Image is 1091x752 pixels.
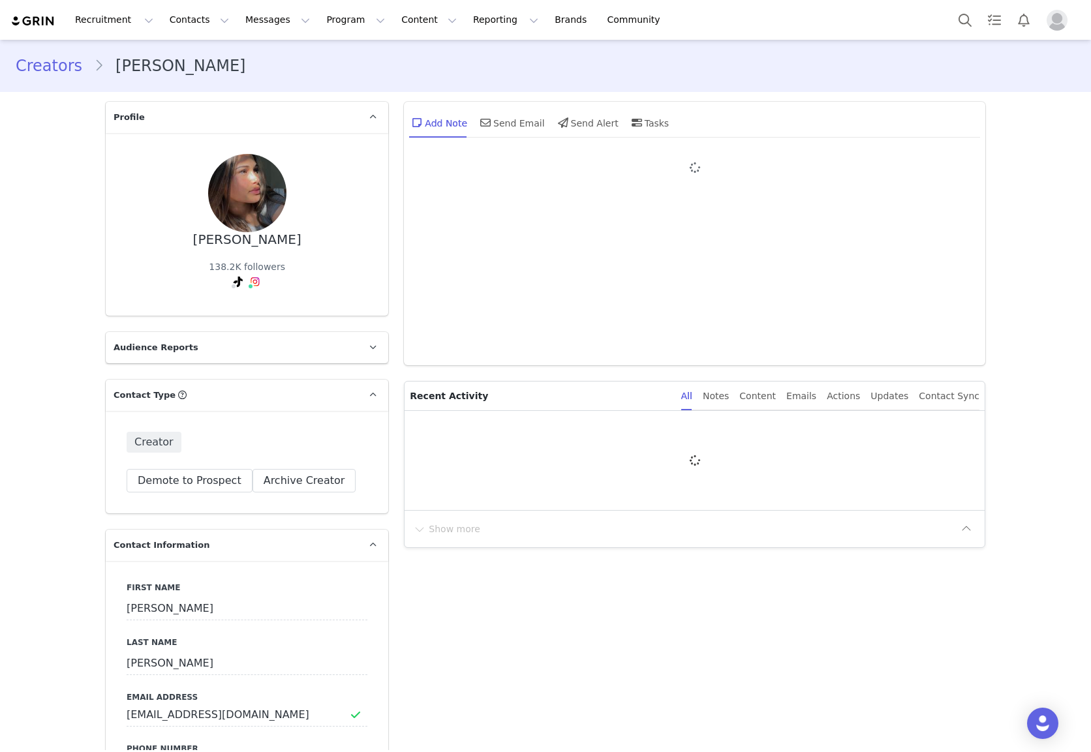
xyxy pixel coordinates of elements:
a: Tasks [980,5,1009,35]
div: Tasks [629,107,669,138]
button: Messages [238,5,318,35]
span: Profile [114,111,145,124]
div: Notes [703,382,729,411]
div: Open Intercom Messenger [1027,708,1058,739]
img: grin logo [10,15,56,27]
button: Archive Creator [253,469,356,492]
div: Add Note [409,107,467,138]
button: Program [318,5,393,35]
button: Reporting [465,5,546,35]
div: [PERSON_NAME] [193,232,301,247]
button: Show more [412,519,481,539]
input: Email Address [127,703,367,727]
span: Audience Reports [114,341,198,354]
div: Emails [786,382,816,411]
label: Email Address [127,691,367,703]
span: Contact Type [114,389,176,402]
button: Recruitment [67,5,161,35]
img: instagram.svg [250,277,260,287]
div: 138.2K followers [209,260,285,274]
button: Notifications [1009,5,1038,35]
div: Content [739,382,776,411]
label: Last Name [127,637,367,648]
span: Creator [127,432,181,453]
img: 6ce4bc5a-5815-4a75-885f-d582d69cb033.jpg [208,154,286,232]
button: Profile [1039,10,1081,31]
span: Contact Information [114,539,209,552]
div: All [681,382,692,411]
div: Send Email [478,107,545,138]
div: Actions [827,382,860,411]
div: Updates [870,382,908,411]
button: Search [951,5,979,35]
button: Demote to Prospect [127,469,253,492]
div: Send Alert [555,107,619,138]
a: Brands [547,5,598,35]
img: placeholder-profile.jpg [1047,10,1068,31]
p: Recent Activity [410,382,670,410]
label: First Name [127,582,367,594]
a: Community [600,5,674,35]
div: Contact Sync [919,382,979,411]
a: Creators [16,54,94,78]
button: Content [393,5,465,35]
button: Contacts [162,5,237,35]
